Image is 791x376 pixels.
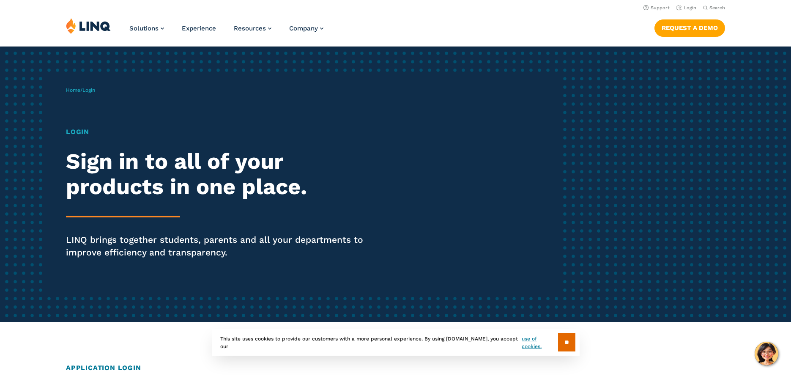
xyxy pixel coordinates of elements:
span: / [66,87,95,93]
a: Resources [234,25,271,32]
a: Solutions [129,25,164,32]
a: Login [676,5,696,11]
span: Login [82,87,95,93]
a: Experience [182,25,216,32]
nav: Button Navigation [654,18,725,36]
p: LINQ brings together students, parents and all your departments to improve efficiency and transpa... [66,233,371,259]
span: Resources [234,25,266,32]
nav: Primary Navigation [129,18,323,46]
div: This site uses cookies to provide our customers with a more personal experience. By using [DOMAIN... [212,329,580,356]
a: use of cookies. [522,335,558,350]
a: Support [643,5,670,11]
img: LINQ | K‑12 Software [66,18,111,34]
span: Solutions [129,25,159,32]
h1: Login [66,127,371,137]
a: Home [66,87,80,93]
span: Search [709,5,725,11]
a: Company [289,25,323,32]
button: Open Search Bar [703,5,725,11]
h2: Sign in to all of your products in one place. [66,149,371,200]
a: Request a Demo [654,19,725,36]
button: Hello, have a question? Let’s chat. [755,342,778,365]
span: Company [289,25,318,32]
